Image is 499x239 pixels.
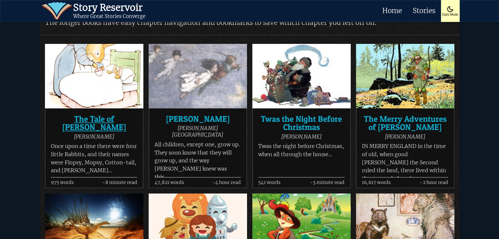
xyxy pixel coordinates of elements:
[42,2,72,20] img: icon of book with waver spilling out.
[155,115,241,123] a: [PERSON_NAME]
[356,44,454,108] img: The Merry Adventures of Robin Hood
[45,44,143,108] img: The Tale of Peter Rabbit
[51,133,137,140] div: [PERSON_NAME]
[155,125,241,138] div: [PERSON_NAME][GEOGRAPHIC_DATA]
[51,115,137,132] a: The Tale of [PERSON_NAME]
[258,142,344,159] p: Twas the night before Christmas, when all through the house…
[362,142,448,215] p: IN MERRY ENGLAND in the time of old, when good [PERSON_NAME] the Second ruled the land, there liv...
[362,133,448,140] div: [PERSON_NAME]
[73,13,145,20] div: Where Great Stories Converge
[362,180,391,185] span: 16,617 words
[102,180,137,185] span: ~8 minute read
[446,5,454,13] img: Turn On Dark Mode
[155,180,184,185] span: 47,821 words
[310,180,344,185] span: ~5 minute read
[45,17,454,28] p: The longer books have easy chapter navigation and bookmarks to save which chapter you left off on.
[73,2,145,13] div: Story Reservoir
[442,13,458,17] div: Dark Mode
[362,115,448,132] a: The Merry Adventures of [PERSON_NAME]
[258,133,344,140] div: [PERSON_NAME]
[212,180,241,185] span: ~4 hour read
[51,142,137,175] p: Once upon a time there were four little Rabbits, and their names were Flopsy, Mopsy, Cotton-tail,...
[155,141,241,181] p: All children, except one, grow up. They soon know that they will grow up, and the way [PERSON_NAM...
[420,180,448,185] span: ~2 hour read
[149,44,247,108] img: Peter Pan
[258,180,281,185] span: 541 words
[252,44,351,108] img: Twas the Night Before Christmas
[258,115,344,132] a: Twas the Night Before Christmas
[51,180,74,185] span: 975 words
